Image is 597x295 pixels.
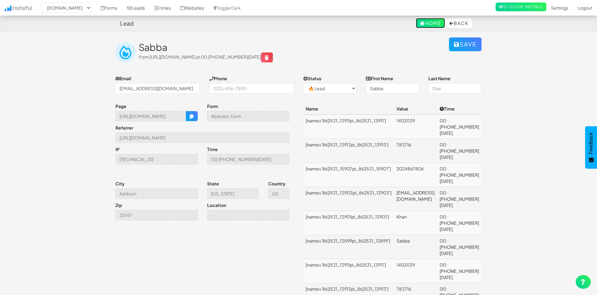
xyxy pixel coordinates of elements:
[139,42,449,52] h2: Sabba
[394,187,437,211] td: [EMAIL_ADDRESS][DOMAIN_NAME]
[446,18,472,28] button: Back
[207,103,218,109] label: Form
[437,103,482,115] th: Time
[303,75,321,81] label: Status
[303,235,394,259] td: [name='862531_13899pi_862531_13899']
[437,259,482,283] td: 00:[PHONE_NUMBER][DATE]
[303,187,394,211] td: [name='862531_13903pi_862531_13903']
[207,180,219,187] label: State
[115,146,120,152] label: IP
[366,83,419,94] input: John
[394,235,437,259] td: Sabba
[115,111,186,121] input: --
[366,75,393,81] label: First Name
[115,210,198,220] input: --
[207,154,289,165] input: --
[394,211,437,235] td: Khan
[115,154,198,165] input: --
[207,146,218,152] label: Time
[115,42,135,62] img: insiteful-lead.png
[437,211,482,235] td: 00:[PHONE_NUMBER][DATE]
[449,37,482,51] button: Save
[437,235,482,259] td: 00:[PHONE_NUMBER][DATE]
[416,18,445,28] a: Home
[303,211,394,235] td: [name='862531_13901pi_862531_13901']
[268,188,289,199] input: --
[588,132,594,154] span: Feedback
[303,163,394,187] td: [name='862531_15907pi_862531_15907']
[585,126,597,169] button: Feedback - Show survey
[394,259,437,283] td: 1402039
[115,202,122,208] label: Zip
[209,83,294,94] input: (123)-456-7890
[437,139,482,163] td: 00:[PHONE_NUMBER][DATE]
[207,202,226,208] label: Location
[428,83,482,94] input: Doe
[115,188,198,199] input: --
[268,180,285,187] label: Country
[394,163,437,187] td: 2024867806
[5,6,11,11] img: icon.png
[120,20,134,27] h4: Lead
[437,115,482,139] td: 00:[PHONE_NUMBER][DATE]
[303,259,394,283] td: [name='862531_13911pi_862531_13911']
[207,111,289,121] input: --
[115,103,126,109] label: Page
[437,187,482,211] td: 00:[PHONE_NUMBER][DATE]
[496,2,546,11] a: 2-Click Install
[394,115,437,139] td: 1402039
[428,75,451,81] label: Last Name
[115,83,200,94] input: j@doe.com
[115,75,131,81] label: Email
[394,139,437,163] td: 783716
[437,163,482,187] td: 00:[PHONE_NUMBER][DATE]
[303,103,394,115] th: Name
[115,132,289,143] input: --
[394,103,437,115] th: Value
[115,125,133,131] label: Referrer
[207,188,259,199] input: --
[207,210,289,220] input: --
[209,75,227,81] label: Phone
[303,115,394,139] td: [name='862531_13911pi_862531_13911']
[139,54,273,60] span: from [URL][DOMAIN_NAME] at 00:[PHONE_NUMBER][DATE]
[115,180,125,187] label: City
[303,139,394,163] td: [name='862531_13913pi_862531_13913']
